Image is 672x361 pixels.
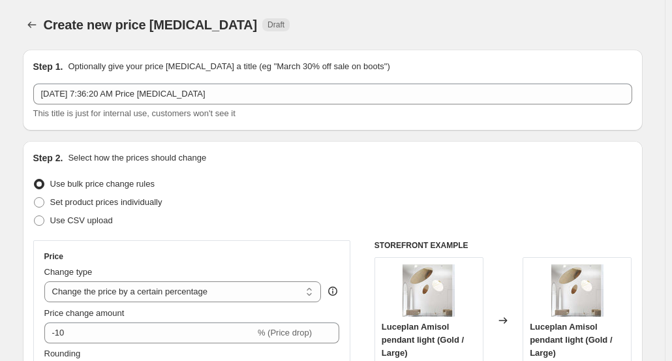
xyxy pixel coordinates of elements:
[267,20,284,30] span: Draft
[33,84,632,104] input: 30% off holiday sale
[44,308,125,318] span: Price change amount
[44,322,255,343] input: -15
[50,215,113,225] span: Use CSV upload
[258,328,312,337] span: % (Price drop)
[44,18,258,32] span: Create new price [MEDICAL_DATA]
[33,108,236,118] span: This title is just for internal use, customers won't see it
[403,264,455,317] img: Luceplan-Amisol-5_80x.jpg
[44,251,63,262] h3: Price
[68,60,389,73] p: Optionally give your price [MEDICAL_DATA] a title (eg "March 30% off sale on boots")
[33,151,63,165] h2: Step 2.
[44,267,93,277] span: Change type
[551,264,603,317] img: Luceplan-Amisol-5_80x.jpg
[374,240,632,251] h6: STOREFRONT EXAMPLE
[530,322,612,358] span: Luceplan Amisol pendant light (Gold / Large)
[50,179,155,189] span: Use bulk price change rules
[23,16,41,34] button: Price change jobs
[44,349,81,358] span: Rounding
[33,60,63,73] h2: Step 1.
[326,285,339,298] div: help
[382,322,464,358] span: Luceplan Amisol pendant light (Gold / Large)
[68,151,206,165] p: Select how the prices should change
[50,197,162,207] span: Set product prices individually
